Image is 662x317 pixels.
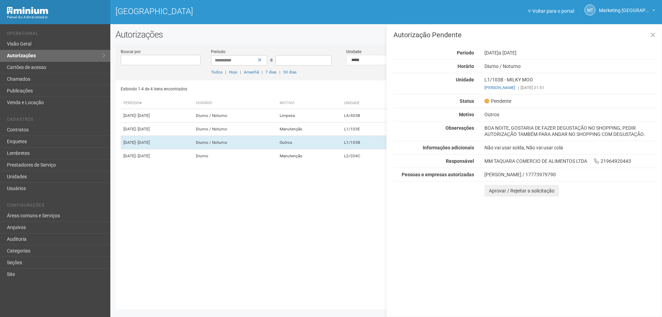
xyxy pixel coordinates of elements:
[423,145,474,150] strong: Informações adicionais
[341,149,391,163] td: L2/204C
[479,125,662,137] div: BOA NOITE, GOSTARIA DE FAZER DEGUSTAÇÃO NO SHOPPING, PEDIR AUTORIZAÇÃO TAMBÉM PARA ANDAR NO SHOPP...
[599,1,651,13] span: Marketing Taquara Plaza
[136,113,150,118] span: - [DATE]
[136,140,150,145] span: - [DATE]
[193,149,277,163] td: Diurno
[116,7,381,16] h1: [GEOGRAPHIC_DATA]
[283,70,297,75] a: 30 dias
[479,77,662,91] div: L1/103B - MILKY MOO
[528,8,574,14] a: Voltar para o portal
[211,49,225,55] label: Período
[121,84,384,94] div: Exibindo 1-4 de 4 itens encontrados
[7,203,105,210] li: Configurações
[121,122,193,136] td: [DATE]
[341,136,391,149] td: L1/103B
[393,31,656,38] h3: Autorização Pendente
[277,136,341,149] td: Outros
[599,9,655,14] a: Marketing [GEOGRAPHIC_DATA]
[277,149,341,163] td: Manutenção
[7,7,48,14] img: Minium
[479,50,662,56] div: [DATE]
[136,153,150,158] span: - [DATE]
[279,70,280,75] span: |
[341,98,391,109] th: Unidade
[211,70,222,75] a: Todos
[277,98,341,109] th: Motivo
[229,70,237,75] a: Hoje
[7,31,105,38] li: Operacional
[121,136,193,149] td: [DATE]
[346,49,361,55] label: Unidade
[193,122,277,136] td: Diurno / Noturno
[193,98,277,109] th: Horário
[456,77,474,82] strong: Unidade
[262,70,263,75] span: |
[484,171,656,178] div: [PERSON_NAME] / 17773979790
[121,109,193,122] td: [DATE]
[265,70,277,75] a: 7 dias
[244,70,259,75] a: Amanhã
[459,112,474,117] strong: Motivo
[484,185,559,197] button: Aprovar / Rejeitar a solicitação
[479,145,662,151] div: Não vai usar solda, Não vai usar cola
[484,98,511,104] span: Pendente
[277,122,341,136] td: Manutenção
[121,98,193,109] th: Período
[341,122,391,136] td: L1/103E
[445,125,474,131] strong: Observações
[121,149,193,163] td: [DATE]
[402,172,474,177] strong: Pessoas e empresas autorizadas
[7,117,105,124] li: Cadastros
[460,98,474,104] strong: Status
[499,50,516,56] span: a [DATE]
[458,63,474,69] strong: Horário
[479,63,662,69] div: Diurno / Noturno
[7,14,105,20] div: Painel do Administrador
[193,136,277,149] td: Diurno / Noturno
[193,109,277,122] td: Diurno / Noturno
[240,70,241,75] span: |
[225,70,226,75] span: |
[270,57,273,62] span: a
[341,109,391,122] td: L4/403B
[484,85,515,90] a: [PERSON_NAME]
[479,158,662,164] div: MM TAQUARA COMERCIO DE ALIMENTOS LTDA 21964920443
[277,109,341,122] td: Limpeza
[479,111,662,118] div: Outros
[121,49,141,55] label: Buscar por
[446,158,474,164] strong: Responsável
[136,127,150,131] span: - [DATE]
[457,50,474,56] strong: Período
[116,29,657,40] h2: Autorizações
[584,4,595,16] a: MT
[518,85,519,90] span: |
[484,85,656,91] div: [DATE] 21:51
